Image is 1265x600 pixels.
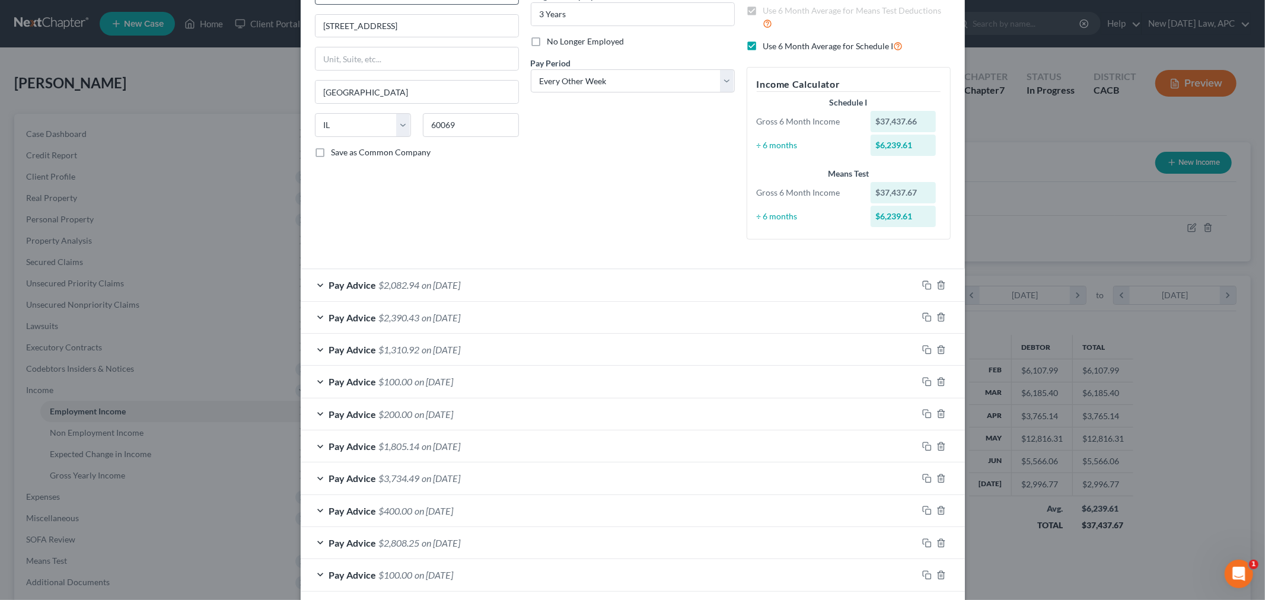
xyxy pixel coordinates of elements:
h5: Income Calculator [757,77,941,92]
span: Pay Period [531,58,571,68]
div: $37,437.66 [871,111,936,132]
iframe: Intercom live chat [1225,560,1253,588]
span: Use 6 Month Average for Schedule I [763,41,894,51]
div: $6,239.61 [871,206,936,227]
div: Gross 6 Month Income [751,116,865,127]
span: Pay Advice [329,473,377,484]
span: No Longer Employed [547,36,624,46]
span: Pay Advice [329,312,377,323]
span: $2,808.25 [379,537,420,548]
div: $6,239.61 [871,135,936,156]
span: Use 6 Month Average for Means Test Deductions [763,5,942,15]
span: on [DATE] [422,312,461,323]
span: $100.00 [379,569,413,580]
input: ex: 2 years [531,3,734,25]
span: $1,805.14 [379,441,420,452]
div: Means Test [757,168,941,180]
span: $2,390.43 [379,312,420,323]
div: $37,437.67 [871,182,936,203]
span: Pay Advice [329,279,377,291]
div: ÷ 6 months [751,139,865,151]
span: on [DATE] [422,279,461,291]
span: $2,082.94 [379,279,420,291]
span: $100.00 [379,376,413,387]
span: Pay Advice [329,537,377,548]
span: $3,734.49 [379,473,420,484]
span: Save as Common Company [332,147,431,157]
span: on [DATE] [422,344,461,355]
span: on [DATE] [422,441,461,452]
input: Unit, Suite, etc... [316,47,518,70]
span: $1,310.92 [379,344,420,355]
span: on [DATE] [415,569,454,580]
span: $200.00 [379,408,413,420]
span: on [DATE] [415,408,454,420]
span: Pay Advice [329,441,377,452]
input: Enter address... [316,15,518,37]
input: Enter city... [316,81,518,103]
span: $400.00 [379,505,413,516]
div: Schedule I [757,97,941,108]
span: Pay Advice [329,344,377,355]
div: Gross 6 Month Income [751,187,865,199]
span: on [DATE] [415,505,454,516]
span: Pay Advice [329,408,377,420]
span: Pay Advice [329,376,377,387]
span: on [DATE] [422,473,461,484]
input: Enter zip... [423,113,519,137]
span: on [DATE] [415,376,454,387]
span: Pay Advice [329,505,377,516]
div: ÷ 6 months [751,210,865,222]
span: 1 [1249,560,1258,569]
span: on [DATE] [422,537,461,548]
span: Pay Advice [329,569,377,580]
